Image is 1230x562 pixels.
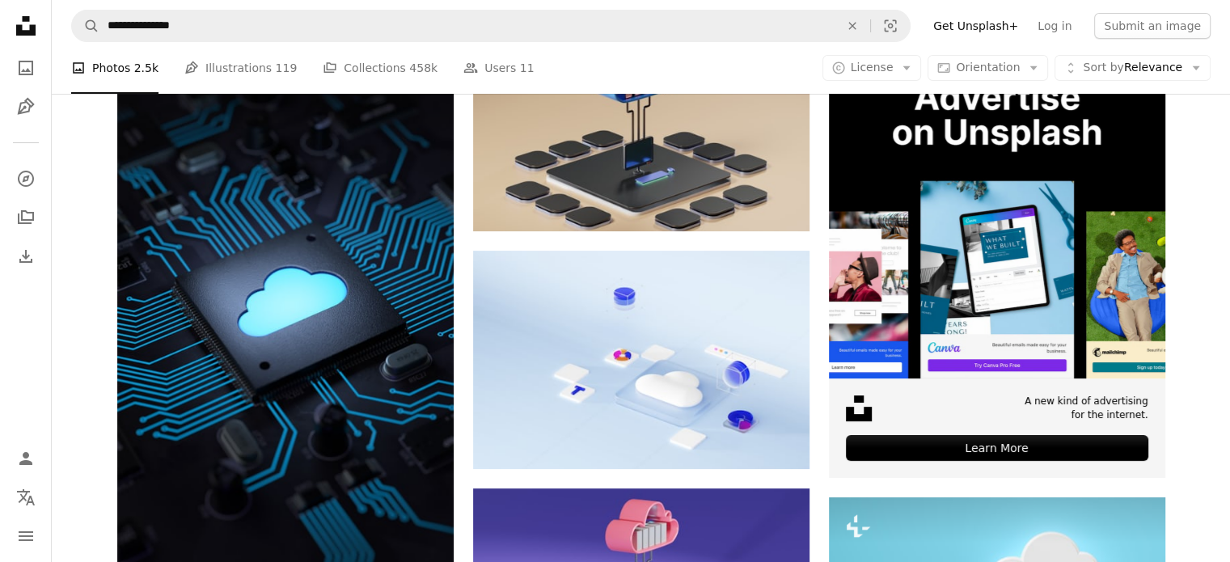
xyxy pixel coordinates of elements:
img: file-1635990755334-4bfd90f37242image [829,42,1165,378]
a: diagram [473,129,809,143]
a: Users 11 [463,42,535,94]
a: a computer screen with a cloud shaped object on top of it [473,352,809,366]
a: Collections 458k [323,42,437,94]
span: 11 [520,59,535,77]
img: file-1631678316303-ed18b8b5cb9cimage [846,395,872,421]
span: License [851,61,894,74]
button: Visual search [871,11,910,41]
a: Illustrations 119 [184,42,297,94]
img: diagram [473,42,809,231]
span: Sort by [1083,61,1123,74]
a: Log in [1028,13,1081,39]
button: Submit an image [1094,13,1211,39]
a: Collections [10,201,42,234]
a: Get Unsplash+ [924,13,1028,39]
button: Search Unsplash [72,11,99,41]
a: Download History [10,240,42,273]
button: Sort byRelevance [1055,55,1211,81]
span: A new kind of advertising for the internet. [1025,395,1148,422]
img: a computer screen with a cloud shaped object on top of it [473,251,809,469]
button: Menu [10,520,42,552]
a: Log in / Sign up [10,442,42,475]
span: 119 [276,59,298,77]
button: Language [10,481,42,513]
span: 458k [409,59,437,77]
a: Home — Unsplash [10,10,42,45]
div: Learn More [846,435,1148,461]
span: Relevance [1083,60,1182,76]
span: Orientation [956,61,1020,74]
button: Orientation [928,55,1048,81]
a: Photos [10,52,42,84]
a: A new kind of advertisingfor the internet.Learn More [829,42,1165,478]
a: Cloud computing and network security concept, 3d rendering,conceptual image. [117,303,454,318]
form: Find visuals sitewide [71,10,911,42]
button: License [822,55,922,81]
button: Clear [835,11,870,41]
a: Illustrations [10,91,42,123]
a: Explore [10,163,42,195]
